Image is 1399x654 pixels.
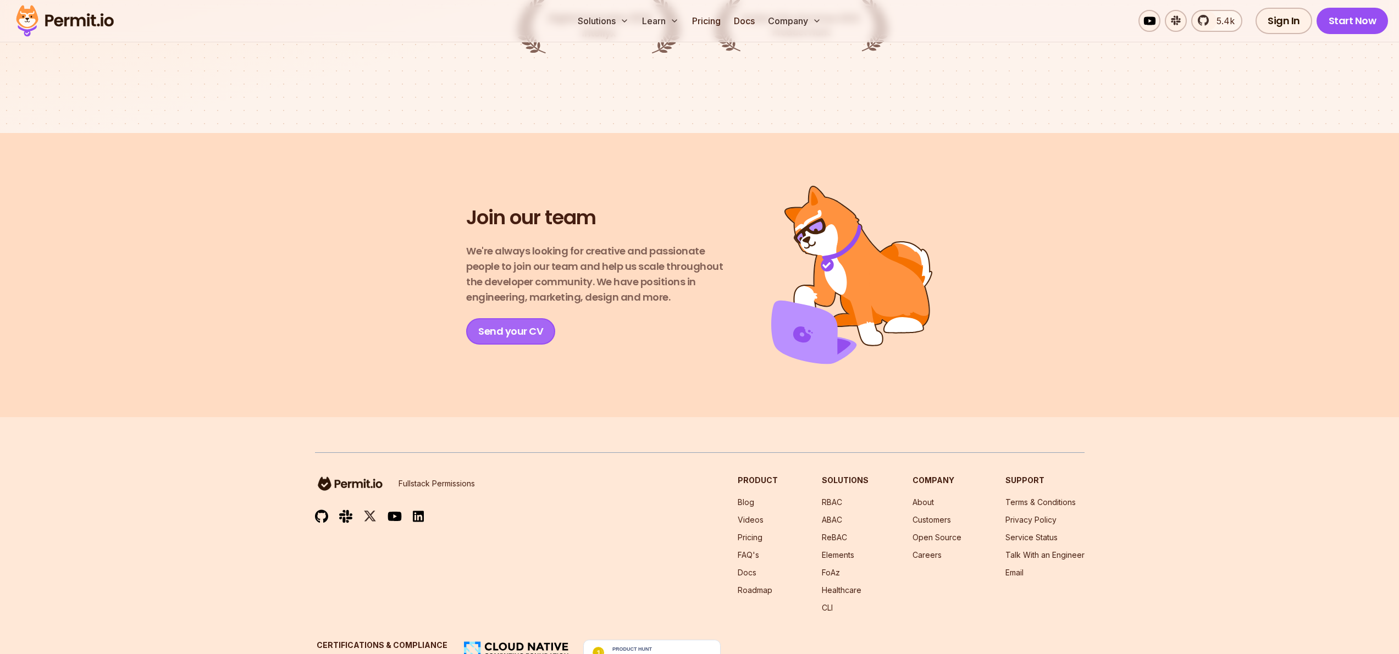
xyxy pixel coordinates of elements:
[1005,475,1085,486] h3: Support
[913,550,942,559] a: Careers
[822,515,842,524] a: ABAC
[913,475,961,486] h3: Company
[1210,14,1235,27] span: 5.4k
[822,475,869,486] h3: Solutions
[315,640,449,651] h3: Certifications & Compliance
[11,2,119,40] img: Permit logo
[1005,497,1076,507] a: Terms & Conditions
[738,550,759,559] a: FAQ's
[1005,550,1085,559] a: Talk With an Engineer
[738,497,754,507] a: Blog
[738,568,756,577] a: Docs
[822,585,861,595] a: Healthcare
[822,568,840,577] a: FoAz
[738,515,764,524] a: Videos
[466,205,596,231] h2: Join our team
[822,533,847,542] a: ReBAC
[315,475,385,492] img: logo
[339,509,352,524] img: slack
[1191,10,1242,32] a: 5.4k
[315,509,328,523] img: github
[822,497,842,507] a: RBAC
[413,510,424,523] img: linkedin
[573,10,633,32] button: Solutions
[638,10,683,32] button: Learn
[1256,8,1312,34] a: Sign In
[771,186,933,364] img: Join us
[1005,533,1058,542] a: Service Status
[738,533,762,542] a: Pricing
[388,510,402,523] img: youtube
[738,585,772,595] a: Roadmap
[738,475,778,486] h3: Product
[913,533,961,542] a: Open Source
[1005,515,1057,524] a: Privacy Policy
[363,509,377,523] img: twitter
[1005,568,1024,577] a: Email
[688,10,725,32] a: Pricing
[466,243,733,305] p: We're always looking for creative and passionate people to join our team and help us scale throug...
[399,478,475,489] p: Fullstack Permissions
[913,497,934,507] a: About
[729,10,759,32] a: Docs
[1317,8,1389,34] a: Start Now
[466,318,555,345] a: Send your CV
[764,10,826,32] button: Company
[913,515,951,524] a: Customers
[822,603,833,612] a: CLI
[822,550,854,559] a: Elements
